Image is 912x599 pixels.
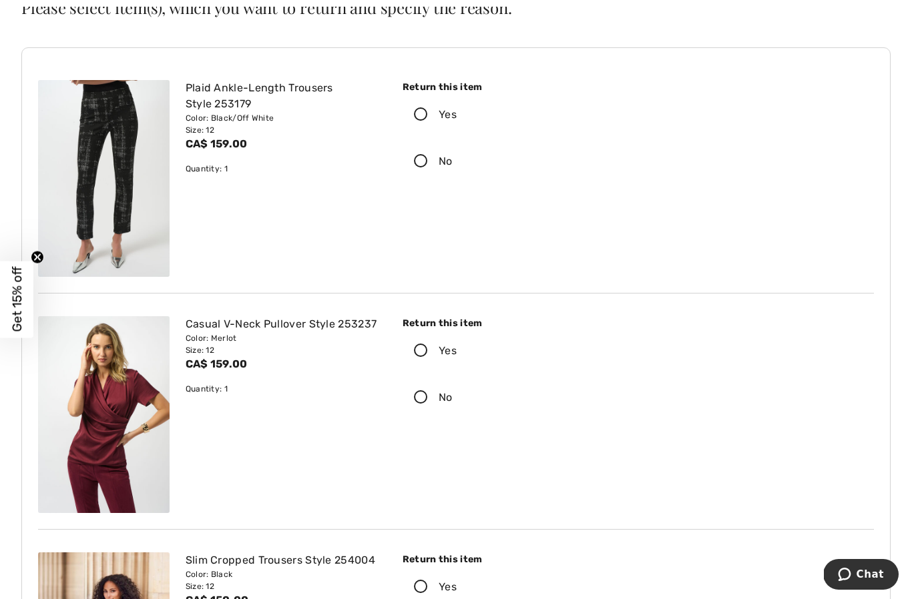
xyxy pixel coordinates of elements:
[403,377,622,418] label: No
[403,80,622,94] div: Return this item
[186,552,379,568] div: Slim Cropped Trousers Style 254004
[9,267,25,332] span: Get 15% off
[31,251,44,264] button: Close teaser
[824,559,899,592] iframe: Opens a widget where you can chat to one of our agents
[186,568,379,580] div: Color: Black
[403,94,622,135] label: Yes
[403,141,622,182] label: No
[403,330,622,372] label: Yes
[38,80,170,277] img: joseph-ribkoff-pants-black-off-white_253179_3_209b_search.jpg
[186,580,379,592] div: Size: 12
[38,316,170,513] img: joseph-ribkoff-tops-merlot_253237b_2_2842_search.jpg
[186,316,379,332] div: Casual V-Neck Pullover Style 253237
[186,344,379,356] div: Size: 12
[403,552,622,566] div: Return this item
[186,356,379,372] div: CA$ 159.00
[186,383,379,395] div: Quantity: 1
[403,316,622,330] div: Return this item
[186,80,379,112] div: Plaid Ankle-Length Trousers Style 253179
[186,332,379,344] div: Color: Merlot
[186,124,379,136] div: Size: 12
[186,136,379,152] div: CA$ 159.00
[186,163,379,175] div: Quantity: 1
[186,112,379,124] div: Color: Black/Off White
